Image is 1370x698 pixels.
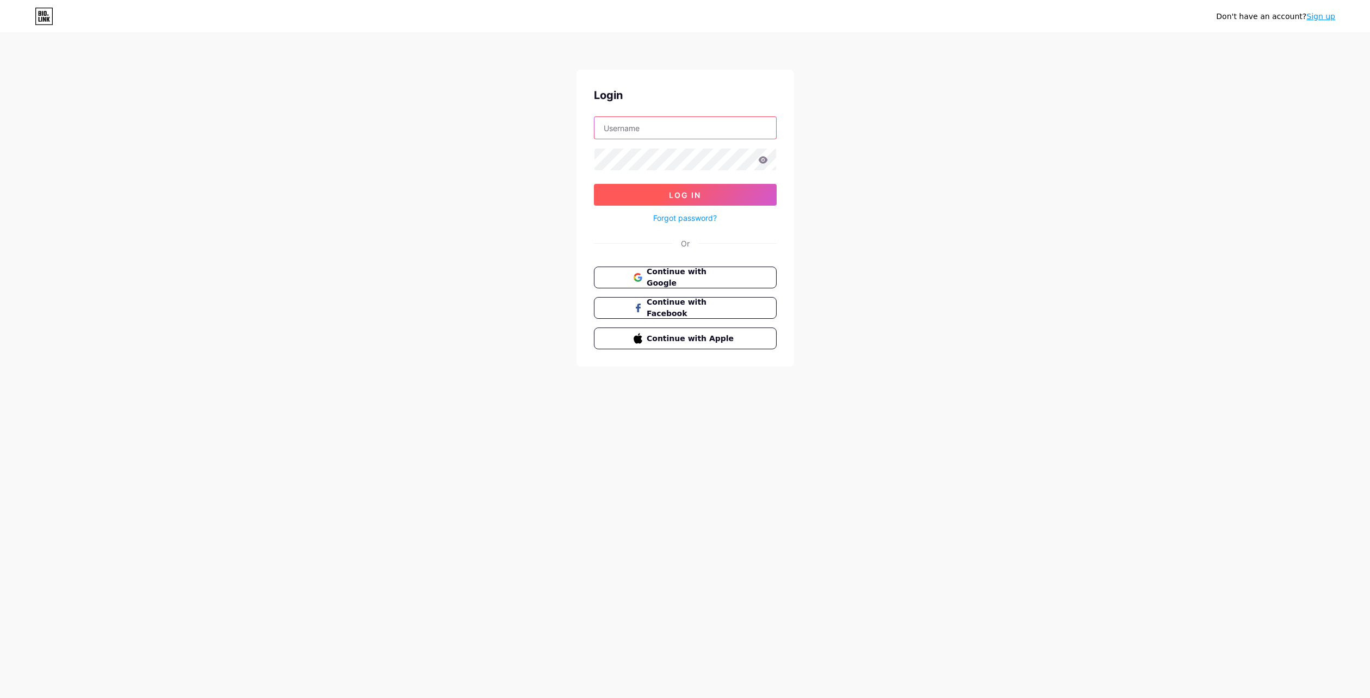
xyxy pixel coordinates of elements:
button: Continue with Apple [594,328,777,349]
div: Login [594,87,777,103]
div: Don't have an account? [1216,11,1335,22]
button: Continue with Google [594,267,777,288]
span: Continue with Facebook [647,297,736,319]
button: Log In [594,184,777,206]
div: Or [681,238,690,249]
button: Continue with Facebook [594,297,777,319]
span: Continue with Apple [647,333,736,344]
a: Forgot password? [653,212,717,224]
input: Username [594,117,776,139]
a: Sign up [1306,12,1335,21]
span: Log In [669,190,701,200]
span: Continue with Google [647,266,736,289]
